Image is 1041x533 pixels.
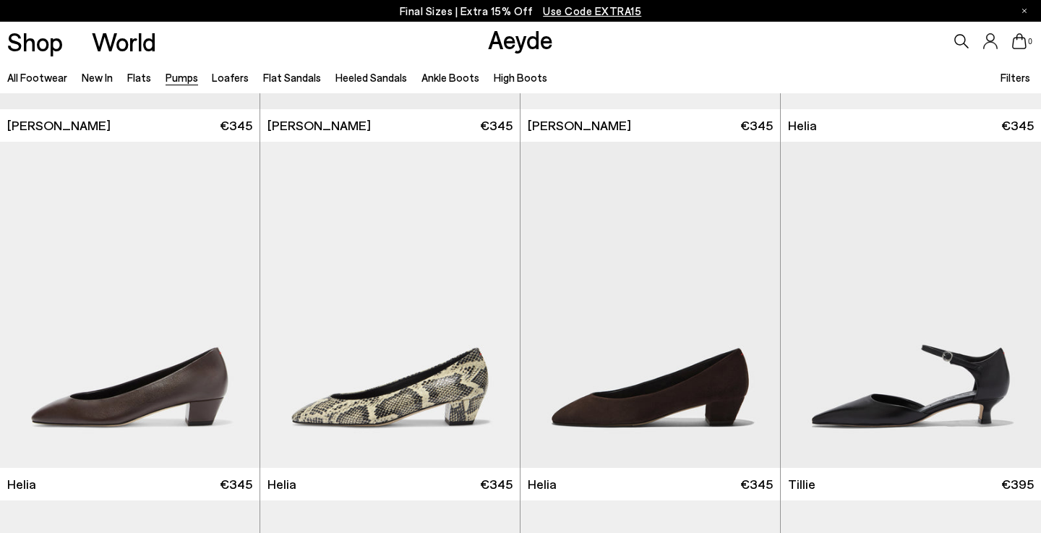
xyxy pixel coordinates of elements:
span: Helia [528,475,557,493]
a: 0 [1012,33,1027,49]
span: €395 [1001,475,1034,493]
span: Helia [267,475,296,493]
span: €345 [740,116,773,135]
a: Helia €345 [520,468,780,500]
span: €345 [220,475,252,493]
span: €345 [220,116,252,135]
span: [PERSON_NAME] [7,116,111,135]
a: World [92,29,156,54]
img: Tillie Ankle Strap Pumps [781,142,1041,468]
a: Flats [127,71,151,84]
a: Pumps [166,71,198,84]
span: [PERSON_NAME] [528,116,631,135]
a: [PERSON_NAME] €345 [520,109,780,142]
a: New In [82,71,113,84]
a: Aeyde [488,24,553,54]
a: All Footwear [7,71,67,84]
span: Tillie [788,475,815,493]
a: Tillie €395 [781,468,1041,500]
span: Filters [1001,71,1030,84]
img: Helia Low-Cut Pumps [260,142,520,468]
a: Shop [7,29,63,54]
a: Ankle Boots [421,71,479,84]
span: Helia [7,475,36,493]
a: [PERSON_NAME] €345 [260,109,520,142]
span: €345 [480,475,513,493]
a: Loafers [212,71,249,84]
a: Helia €345 [781,109,1041,142]
span: €345 [740,475,773,493]
span: [PERSON_NAME] [267,116,371,135]
span: 0 [1027,38,1034,46]
p: Final Sizes | Extra 15% Off [400,2,642,20]
a: Heeled Sandals [335,71,407,84]
a: Helia €345 [260,468,520,500]
span: €345 [480,116,513,135]
span: Navigate to /collections/ss25-final-sizes [543,4,641,17]
img: Helia Suede Low-Cut Pumps [520,142,780,468]
a: Flat Sandals [263,71,321,84]
span: Helia [788,116,817,135]
a: High Boots [494,71,547,84]
span: €345 [1001,116,1034,135]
